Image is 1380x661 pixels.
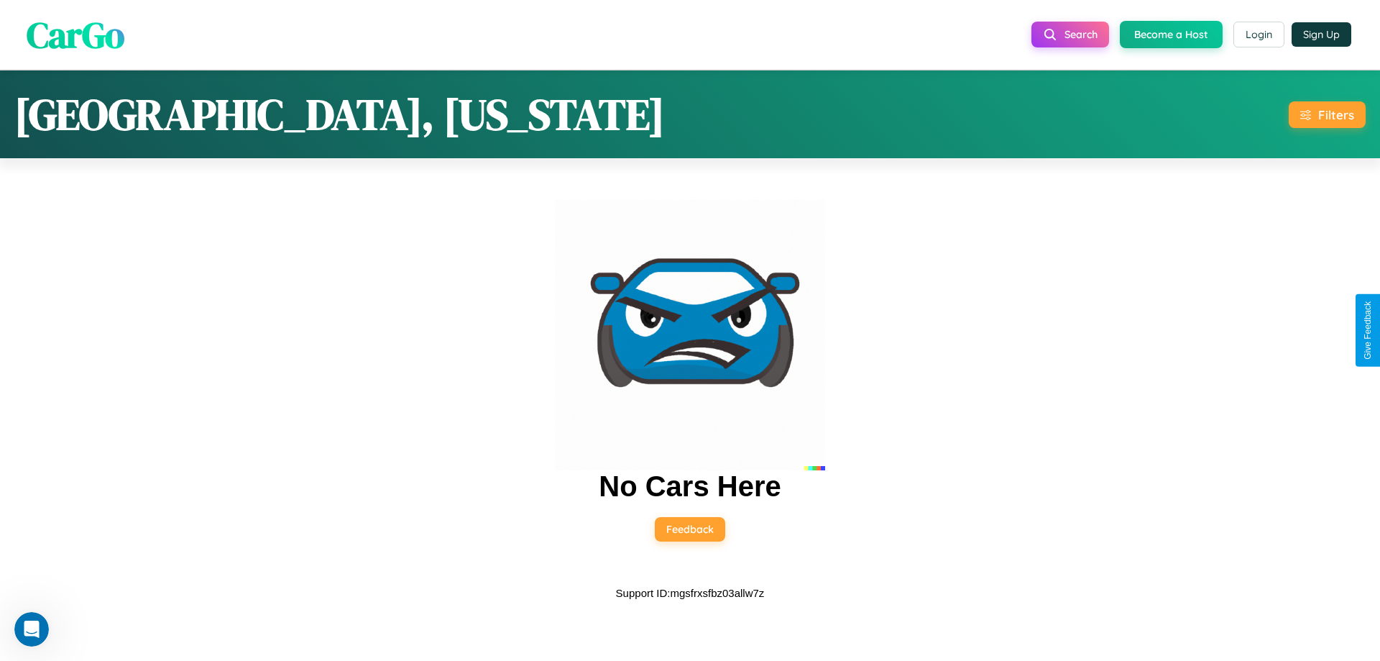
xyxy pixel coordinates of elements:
iframe: Intercom live chat [14,612,49,647]
button: Filters [1289,101,1366,128]
span: CarGo [27,9,124,59]
p: Support ID: mgsfrxsfbz03allw7z [616,583,765,603]
button: Sign Up [1292,22,1351,47]
button: Login [1233,22,1284,47]
button: Become a Host [1120,21,1223,48]
button: Feedback [655,517,725,542]
h2: No Cars Here [599,470,781,503]
img: car [555,200,825,470]
h1: [GEOGRAPHIC_DATA], [US_STATE] [14,85,665,144]
div: Filters [1318,107,1354,122]
div: Give Feedback [1363,301,1373,360]
button: Search [1031,22,1109,47]
span: Search [1064,28,1098,41]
